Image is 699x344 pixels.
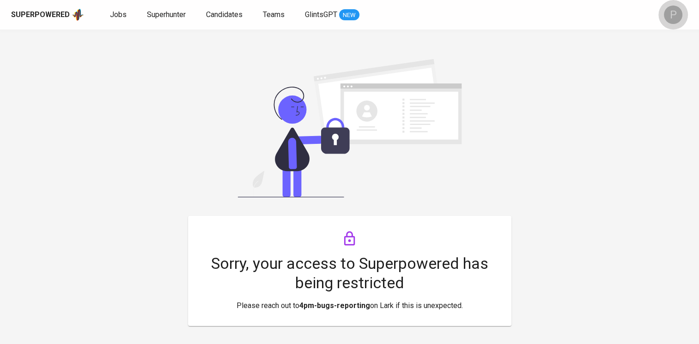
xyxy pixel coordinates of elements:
[188,59,511,197] img: safe.svg
[11,10,70,20] div: Superpowered
[110,9,128,21] a: Jobs
[339,11,359,20] span: NEW
[299,301,370,310] b: 4pm-bugs-reporting
[664,6,682,24] div: P
[206,10,243,19] span: Candidates
[147,9,188,21] a: Superhunter
[305,10,337,19] span: GlintsGPT
[203,254,497,293] h4: Sorry, your access to Superpowered has being restricted
[206,9,244,21] a: Candidates
[11,8,84,22] a: Superpoweredapp logo
[72,8,84,22] img: app logo
[237,300,463,311] p: Please reach out to on Lark if this is unexpected.
[263,9,286,21] a: Teams
[263,10,285,19] span: Teams
[305,9,359,21] a: GlintsGPT NEW
[147,10,186,19] span: Superhunter
[110,10,127,19] span: Jobs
